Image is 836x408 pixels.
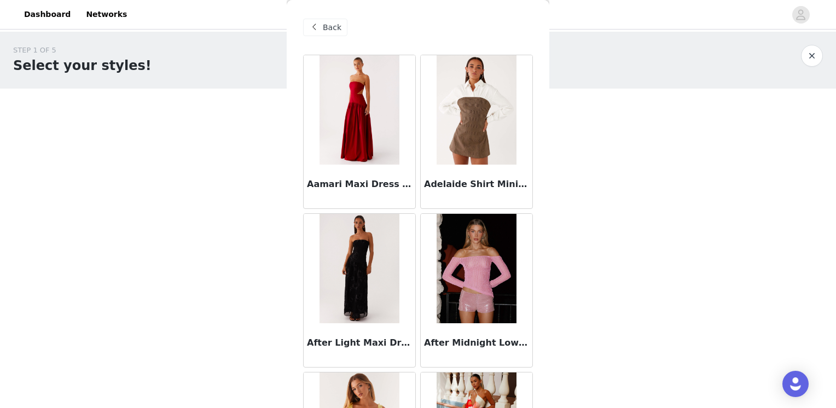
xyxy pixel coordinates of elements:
[307,178,412,191] h3: Aamari Maxi Dress - Red
[13,45,152,56] div: STEP 1 OF 5
[320,55,399,165] img: Aamari Maxi Dress - Red
[424,178,529,191] h3: Adelaide Shirt Mini Dress - Brown
[437,55,516,165] img: Adelaide Shirt Mini Dress - Brown
[437,214,516,323] img: After Midnight Low Rise Sequin Mini Shorts - Pink
[323,22,341,33] span: Back
[307,336,412,349] h3: After Light Maxi Dress - Black
[796,6,806,24] div: avatar
[424,336,529,349] h3: After Midnight Low Rise Sequin Mini Shorts - Pink
[13,56,152,75] h1: Select your styles!
[782,371,809,397] div: Open Intercom Messenger
[320,214,399,323] img: After Light Maxi Dress - Black
[79,2,133,27] a: Networks
[18,2,77,27] a: Dashboard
